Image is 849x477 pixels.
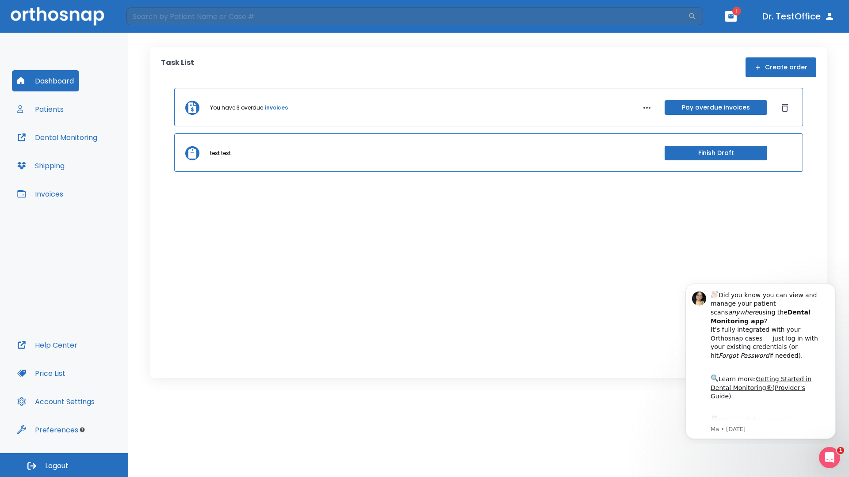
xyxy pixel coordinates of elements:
[746,57,816,77] button: Create order
[732,7,741,15] span: 1
[210,104,263,112] p: You have 3 overdue
[12,98,69,120] button: Patients
[45,461,69,471] span: Logout
[837,447,844,454] span: 1
[12,183,69,204] button: Invoices
[12,155,70,176] button: Shipping
[665,100,767,115] button: Pay overdue invoices
[12,127,103,148] button: Dental Monitoring
[665,146,767,160] button: Finish Draft
[819,447,840,468] iframe: Intercom live chat
[778,101,792,115] button: Dismiss
[161,57,194,77] p: Task List
[12,419,84,440] button: Preferences
[150,14,157,21] button: Dismiss notification
[11,7,104,25] img: Orthosnap
[38,141,117,157] a: App Store
[38,150,150,158] p: Message from Ma, sent 7w ago
[210,149,231,157] p: test test
[265,104,288,112] a: invoices
[672,276,849,444] iframe: Intercom notifications message
[12,391,100,412] button: Account Settings
[759,8,838,24] button: Dr. TestOffice
[12,363,71,384] button: Price List
[126,8,688,25] input: Search by Patient Name or Case #
[12,334,83,356] button: Help Center
[12,70,79,91] button: Dashboard
[78,426,86,434] div: Tooltip anchor
[38,139,150,184] div: Download the app: | ​ Let us know if you need help getting started!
